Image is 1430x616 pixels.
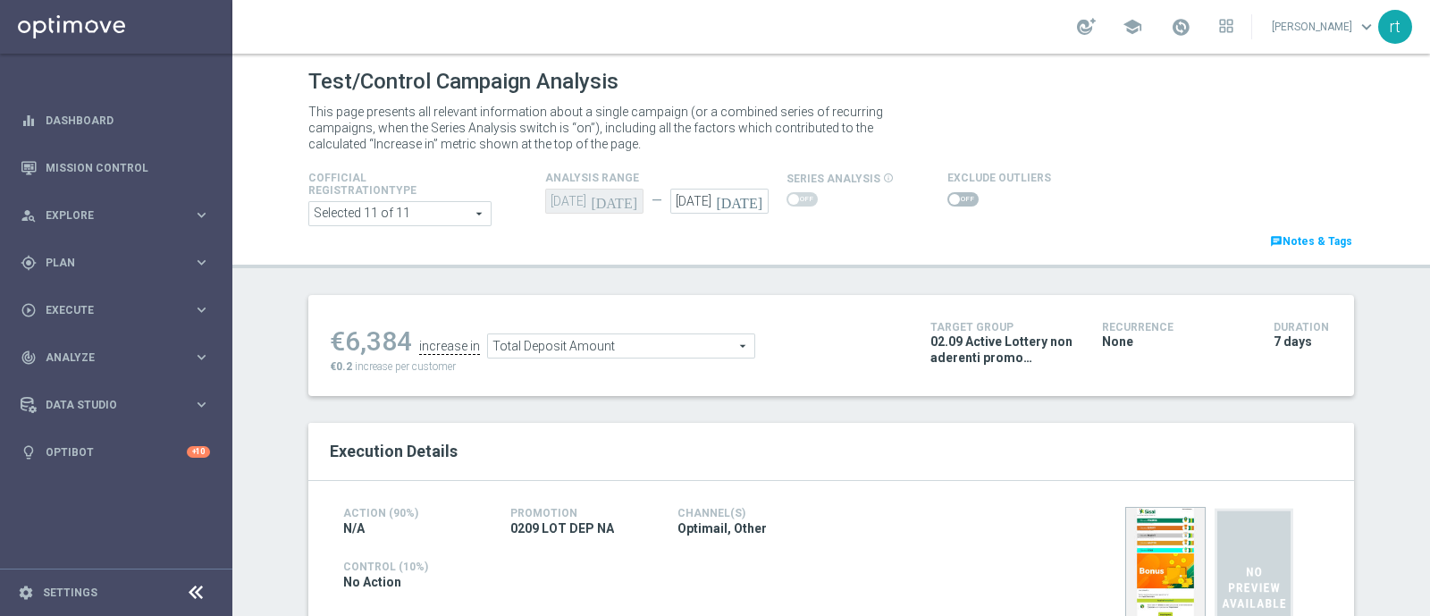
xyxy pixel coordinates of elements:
[677,520,767,536] span: Optimail, Other
[193,349,210,366] i: keyboard_arrow_right
[21,255,193,271] div: Plan
[343,507,484,519] h4: Action (90%)
[193,254,210,271] i: keyboard_arrow_right
[18,585,34,601] i: settings
[355,360,456,373] span: increase per customer
[21,113,37,129] i: equalizer
[46,305,193,316] span: Execute
[20,256,211,270] button: gps_fixed Plan keyboard_arrow_right
[343,561,985,573] h4: Control (10%)
[21,444,37,460] i: lightbulb
[786,173,880,185] span: series analysis
[21,397,193,413] div: Data Studio
[193,207,210,224] i: keyboard_arrow_right
[1102,333,1133,350] span: None
[46,352,193,363] span: Analyze
[1274,321,1333,333] h4: Duration
[193,301,210,318] i: keyboard_arrow_right
[1357,17,1376,37] span: keyboard_arrow_down
[670,189,769,214] input: Select Date
[21,350,37,366] i: track_changes
[20,161,211,175] button: Mission Control
[21,97,210,144] div: Dashboard
[21,428,210,476] div: Optibot
[20,303,211,317] button: play_circle_outline Execute keyboard_arrow_right
[330,442,458,460] span: Execution Details
[46,97,210,144] a: Dashboard
[330,325,412,358] div: €6,384
[1268,232,1354,251] a: chatNotes & Tags
[1270,13,1378,40] a: [PERSON_NAME]keyboard_arrow_down
[930,321,1075,333] h4: Target Group
[343,520,365,536] span: N/A
[309,202,491,225] span: Expert Online Expert Retail Master Online Master Retail Other and 6 more
[46,400,193,410] span: Data Studio
[643,193,670,208] div: —
[1270,235,1283,248] i: chat
[21,144,210,191] div: Mission Control
[46,428,187,476] a: Optibot
[1274,333,1312,350] span: 7 days
[947,172,1051,184] h4: Exclude Outliers
[1378,10,1412,44] div: rt
[21,350,193,366] div: Analyze
[343,574,401,590] span: No Action
[308,172,460,197] h4: Cofficial Registrationtype
[21,207,37,224] i: person_search
[545,172,786,184] h4: analysis range
[46,144,210,191] a: Mission Control
[677,507,818,519] h4: Channel(s)
[21,255,37,271] i: gps_fixed
[883,173,894,183] i: info_outline
[20,114,211,128] button: equalizer Dashboard
[510,520,614,536] span: 0209 LOT DEP NA
[20,398,211,412] button: Data Studio keyboard_arrow_right
[591,189,643,208] i: [DATE]
[716,189,769,208] i: [DATE]
[21,207,193,224] div: Explore
[308,69,618,95] h1: Test/Control Campaign Analysis
[193,396,210,413] i: keyboard_arrow_right
[1123,17,1142,37] span: school
[20,445,211,460] button: lightbulb Optibot +10
[46,257,193,268] span: Plan
[330,360,352,373] span: €0.2
[1102,321,1247,333] h4: Recurrence
[419,339,480,355] div: increase in
[930,333,1075,366] span: 02.09 Active Lottery non aderenti promo agosto_marginalità>0
[20,350,211,365] button: track_changes Analyze keyboard_arrow_right
[43,587,97,598] a: Settings
[21,302,37,318] i: play_circle_outline
[46,210,193,221] span: Explore
[187,446,210,458] div: +10
[308,104,907,152] p: This page presents all relevant information about a single campaign (or a combined series of recu...
[510,507,651,519] h4: Promotion
[20,208,211,223] button: person_search Explore keyboard_arrow_right
[21,302,193,318] div: Execute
